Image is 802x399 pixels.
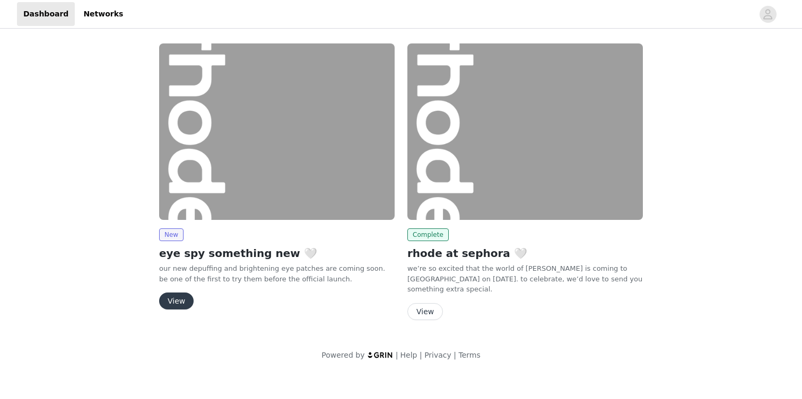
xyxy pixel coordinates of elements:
[17,2,75,26] a: Dashboard
[407,263,643,295] p: we’re so excited that the world of [PERSON_NAME] is coming to [GEOGRAPHIC_DATA] on [DATE]. to cel...
[763,6,773,23] div: avatar
[407,303,443,320] button: View
[367,351,394,358] img: logo
[396,351,398,359] span: |
[159,297,194,305] a: View
[77,2,129,26] a: Networks
[159,263,395,284] p: our new depuffing and brightening eye patches are coming soon. be one of the first to try them be...
[400,351,417,359] a: Help
[159,43,395,220] img: rhode skin
[159,228,184,241] span: New
[159,245,395,261] h2: eye spy something new 🤍
[321,351,364,359] span: Powered by
[407,43,643,220] img: rhode skin
[454,351,456,359] span: |
[159,292,194,309] button: View
[407,228,449,241] span: Complete
[458,351,480,359] a: Terms
[407,308,443,316] a: View
[407,245,643,261] h2: rhode at sephora 🤍
[420,351,422,359] span: |
[424,351,451,359] a: Privacy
